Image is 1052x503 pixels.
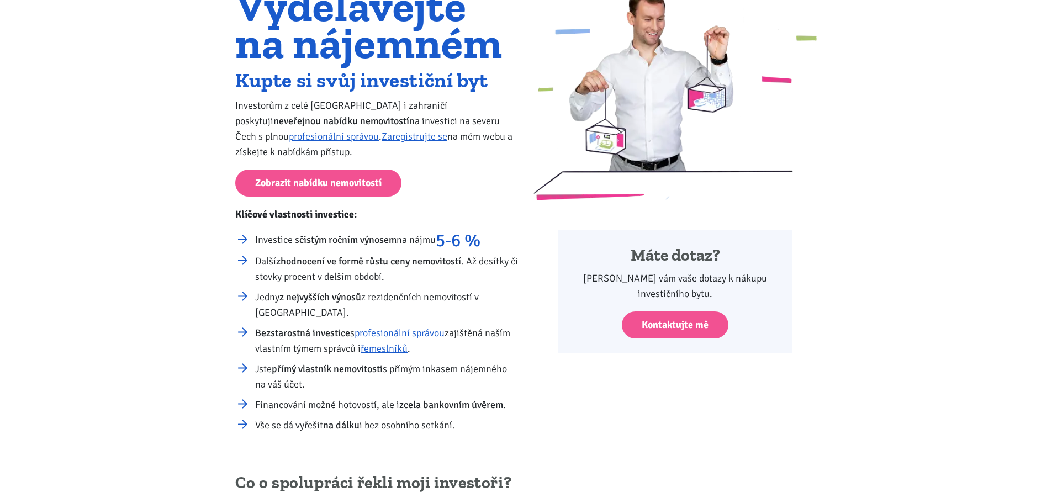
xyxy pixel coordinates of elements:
a: profesionální správou [289,130,379,142]
li: s zajištěná naším vlastním týmem správců i . [255,325,519,356]
strong: z nejvyšších výnosů [279,291,361,303]
li: Vše se dá vyřešit i bez osobního setkání. [255,417,519,433]
h2: Co o spolupráci řekli moji investoři? [235,473,817,494]
a: Kontaktujte mě [622,311,728,338]
strong: Bezstarostná investice [255,327,350,339]
strong: čistým ročním výnosem [299,234,397,246]
strong: zcela bankovním úvěrem [399,399,503,411]
li: Financování možné hotovostí, ale i . [255,397,519,412]
strong: přímý vlastník nemovitosti [272,363,383,375]
p: Klíčové vlastnosti investice: [235,207,519,222]
strong: 5-6 % [436,230,480,251]
li: Jedny z rezidenčních nemovitostí v [GEOGRAPHIC_DATA]. [255,289,519,320]
a: Zobrazit nabídku nemovitostí [235,170,401,197]
li: Jste s přímým inkasem nájemného na váš účet. [255,361,519,392]
p: [PERSON_NAME] vám vaše dotazy k nákupu investičního bytu. [573,271,777,301]
li: Investice s na nájmu [255,232,519,248]
h4: Máte dotaz? [573,245,777,266]
p: Investorům z celé [GEOGRAPHIC_DATA] i zahraničí poskytuji na investici na severu Čech s plnou . n... [235,98,519,160]
li: Další . Až desítky či stovky procent v delším období. [255,253,519,284]
a: Zaregistrujte se [382,130,447,142]
a: řemeslníků [361,342,408,354]
a: profesionální správou [355,327,445,339]
strong: na dálku [323,419,360,431]
strong: zhodnocení ve formě růstu ceny nemovitostí [276,255,461,267]
h2: Kupte si svůj investiční byt [235,71,519,89]
strong: neveřejnou nabídku nemovitostí [273,115,409,127]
